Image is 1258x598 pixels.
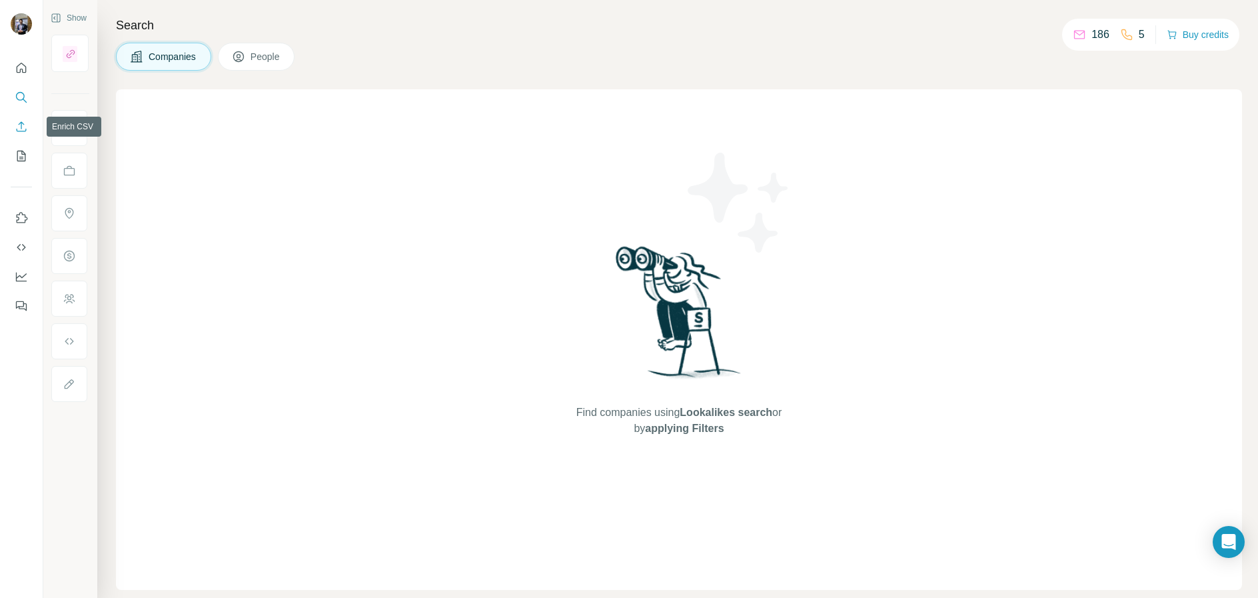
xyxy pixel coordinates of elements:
[11,294,32,318] button: Feedback
[1167,25,1229,44] button: Buy credits
[11,85,32,109] button: Search
[41,8,96,28] button: Show
[1213,526,1245,558] div: Open Intercom Messenger
[680,407,772,418] span: Lookalikes search
[11,265,32,289] button: Dashboard
[572,405,786,437] span: Find companies using or by
[149,50,197,63] span: Companies
[11,206,32,230] button: Use Surfe on LinkedIn
[679,143,799,263] img: Surfe Illustration - Stars
[11,13,32,35] img: Avatar
[11,115,32,139] button: Enrich CSV
[116,16,1242,35] h4: Search
[1091,27,1109,43] p: 186
[11,235,32,259] button: Use Surfe API
[610,243,748,391] img: Surfe Illustration - Woman searching with binoculars
[251,50,281,63] span: People
[11,144,32,168] button: My lists
[1139,27,1145,43] p: 5
[11,56,32,80] button: Quick start
[645,423,724,434] span: applying Filters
